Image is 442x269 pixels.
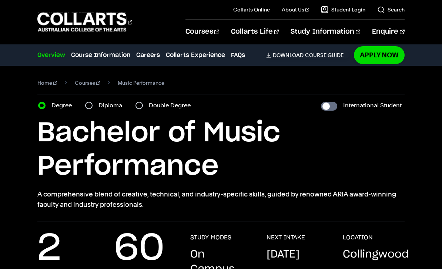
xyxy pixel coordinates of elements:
[51,100,76,111] label: Degree
[71,51,130,60] a: Course Information
[185,20,219,44] a: Courses
[343,247,409,262] p: Collingwood
[37,117,404,183] h1: Bachelor of Music Performance
[343,100,402,111] label: International Student
[343,234,373,241] h3: LOCATION
[321,6,365,13] a: Student Login
[190,234,231,241] h3: STUDY MODES
[377,6,405,13] a: Search
[266,52,349,58] a: DownloadCourse Guide
[98,100,127,111] label: Diploma
[37,51,65,60] a: Overview
[233,6,270,13] a: Collarts Online
[136,51,160,60] a: Careers
[37,189,404,210] p: A comprehensive blend of creative, technical, and industry-specific skills, guided by renowned AR...
[149,100,195,111] label: Double Degree
[37,234,61,263] p: 2
[75,78,100,88] a: Courses
[372,20,404,44] a: Enquire
[291,20,360,44] a: Study Information
[354,46,405,64] a: Apply Now
[231,51,245,60] a: FAQs
[114,234,164,263] p: 60
[267,247,299,262] p: [DATE]
[282,6,309,13] a: About Us
[267,234,305,241] h3: NEXT INTAKE
[166,51,225,60] a: Collarts Experience
[37,11,132,33] div: Go to homepage
[118,78,164,88] span: Music Performance
[273,52,304,58] span: Download
[37,78,57,88] a: Home
[231,20,279,44] a: Collarts Life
